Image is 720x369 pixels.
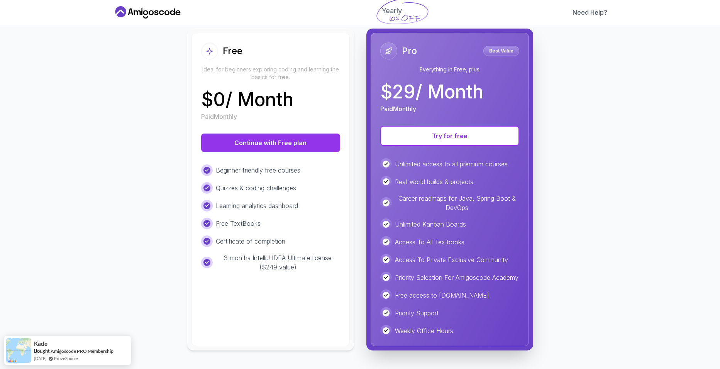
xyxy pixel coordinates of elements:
button: Continue with Free plan [201,134,340,152]
p: Free access to [DOMAIN_NAME] [395,291,489,300]
a: ProveSource [54,355,78,362]
p: Unlimited Kanban Boards [395,220,466,229]
p: Certificate of completion [216,237,285,246]
p: Unlimited access to all premium courses [395,159,508,169]
p: Paid Monthly [380,104,416,113]
p: Access To All Textbooks [395,237,464,247]
a: Amigoscode PRO Membership [51,348,114,354]
button: Try for free [380,126,519,146]
span: [DATE] [34,355,46,362]
p: $ 0 / Month [201,90,293,109]
p: Learning analytics dashboard [216,201,298,210]
p: Ideal for beginners exploring coding and learning the basics for free. [201,66,340,81]
p: Access To Private Exclusive Community [395,255,508,264]
h2: Free [223,45,242,57]
p: Weekly Office Hours [395,326,453,335]
p: Beginner friendly free courses [216,166,300,175]
p: Paid Monthly [201,112,237,121]
p: Free TextBooks [216,219,261,228]
p: $ 29 / Month [380,83,483,101]
p: Priority Selection For Amigoscode Academy [395,273,518,282]
p: Real-world builds & projects [395,177,473,186]
p: Quizzes & coding challenges [216,183,296,193]
p: Career roadmaps for Java, Spring Boot & DevOps [395,194,519,212]
p: 3 months IntelliJ IDEA Ultimate license ($249 value) [216,253,340,272]
p: Everything in Free, plus [380,66,519,73]
p: Priority Support [395,308,439,318]
img: provesource social proof notification image [6,338,31,363]
span: Kade [34,340,47,347]
span: Bought [34,348,50,354]
h2: Pro [402,45,417,57]
a: Need Help? [573,8,607,17]
p: Best Value [485,47,518,55]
